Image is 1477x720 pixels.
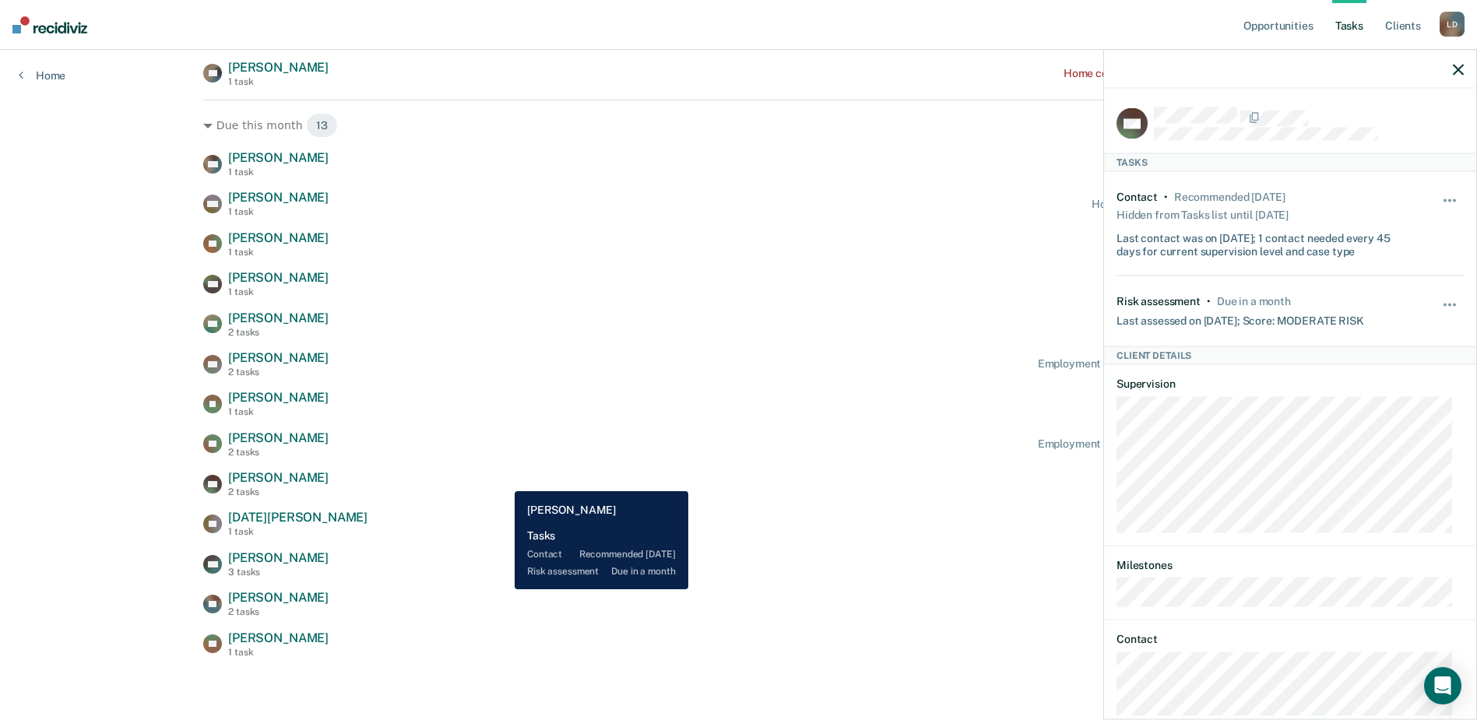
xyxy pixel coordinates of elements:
[228,510,367,525] span: [DATE][PERSON_NAME]
[228,470,329,485] span: [PERSON_NAME]
[1038,357,1274,371] div: Employment Verification recommended [DATE]
[1117,378,1464,391] dt: Supervision
[228,167,329,177] div: 1 task
[1038,437,1274,451] div: Employment Verification recommended [DATE]
[228,390,329,405] span: [PERSON_NAME]
[1207,295,1211,308] div: •
[1092,198,1274,211] div: Home contact recommended [DATE]
[228,190,329,205] span: [PERSON_NAME]
[228,230,329,245] span: [PERSON_NAME]
[203,113,1274,138] div: Due this month
[228,270,329,285] span: [PERSON_NAME]
[228,247,329,258] div: 1 task
[1104,153,1476,171] div: Tasks
[228,447,329,458] div: 2 tasks
[1440,12,1465,37] div: L D
[228,606,329,617] div: 2 tasks
[1117,633,1464,646] dt: Contact
[1117,558,1464,571] dt: Milestones
[228,60,329,75] span: [PERSON_NAME]
[228,150,329,165] span: [PERSON_NAME]
[1117,295,1201,308] div: Risk assessment
[228,526,367,537] div: 1 task
[1117,308,1364,328] div: Last assessed on [DATE]; Score: MODERATE RISK
[228,286,329,297] div: 1 task
[228,430,329,445] span: [PERSON_NAME]
[1104,346,1476,365] div: Client Details
[1424,667,1461,704] div: Open Intercom Messenger
[1164,191,1168,204] div: •
[306,113,338,138] span: 13
[228,550,329,565] span: [PERSON_NAME]
[1064,67,1274,80] div: Home contact recommended a month ago
[1217,295,1291,308] div: Due in a month
[19,68,65,83] a: Home
[228,350,329,365] span: [PERSON_NAME]
[1174,191,1285,204] div: Recommended in 22 days
[228,311,329,325] span: [PERSON_NAME]
[1117,203,1289,225] div: Hidden from Tasks list until [DATE]
[228,630,329,645] span: [PERSON_NAME]
[228,367,329,378] div: 2 tasks
[228,590,329,605] span: [PERSON_NAME]
[228,406,329,417] div: 1 task
[1117,191,1158,204] div: Contact
[228,327,329,338] div: 2 tasks
[228,486,329,497] div: 2 tasks
[1117,225,1406,258] div: Last contact was on [DATE]; 1 contact needed every 45 days for current supervision level and case...
[228,206,329,217] div: 1 task
[228,76,329,87] div: 1 task
[228,647,329,658] div: 1 task
[12,16,87,33] img: Recidiviz
[228,567,329,578] div: 3 tasks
